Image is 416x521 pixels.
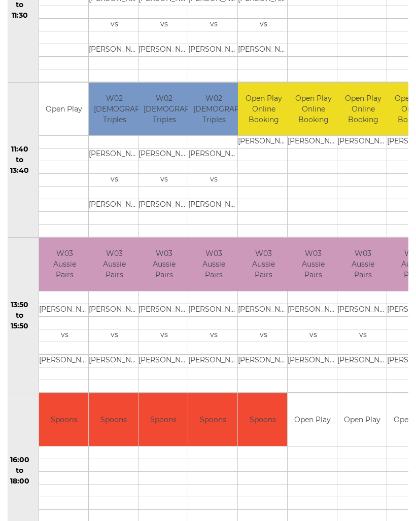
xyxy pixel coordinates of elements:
td: [PERSON_NAME] [89,44,140,56]
td: W02 [DEMOGRAPHIC_DATA] Triples [188,83,239,136]
td: vs [89,329,140,342]
td: W02 [DEMOGRAPHIC_DATA] Triples [138,83,190,136]
td: vs [188,329,239,342]
td: Spoons [138,393,188,446]
td: [PERSON_NAME] [89,199,140,212]
td: [PERSON_NAME] [337,304,389,316]
td: vs [238,18,289,31]
td: [PERSON_NAME] [288,136,339,148]
td: vs [39,329,90,342]
td: Open Play [39,83,88,136]
td: vs [238,329,289,342]
td: [PERSON_NAME] [288,304,339,316]
td: [PERSON_NAME] [288,354,339,367]
td: W03 Aussie Pairs [39,238,90,291]
td: Open Play [337,393,387,446]
td: [PERSON_NAME] [138,148,190,161]
td: W03 Aussie Pairs [89,238,140,291]
td: [PERSON_NAME] [188,304,239,316]
td: Spoons [238,393,287,446]
td: [PERSON_NAME] [188,354,239,367]
td: Spoons [89,393,138,446]
td: vs [138,174,190,187]
td: [PERSON_NAME] [138,354,190,367]
td: [PERSON_NAME] [188,148,239,161]
td: vs [188,174,239,187]
td: [PERSON_NAME] [337,136,389,148]
td: [PERSON_NAME] [238,136,289,148]
td: [PERSON_NAME] [89,354,140,367]
td: 13:50 to 15:50 [1,238,39,393]
td: Spoons [188,393,237,446]
td: [PERSON_NAME] [138,199,190,212]
td: vs [188,18,239,31]
td: W03 Aussie Pairs [188,238,239,291]
td: Open Play [288,393,337,446]
td: Open Play Online Booking [288,83,339,136]
td: Open Play Online Booking [337,83,389,136]
td: vs [89,18,140,31]
td: [PERSON_NAME] [238,304,289,316]
td: vs [288,329,339,342]
td: [PERSON_NAME] [138,304,190,316]
td: W03 Aussie Pairs [288,238,339,291]
td: vs [89,174,140,187]
td: [PERSON_NAME] [89,304,140,316]
td: W03 Aussie Pairs [138,238,190,291]
td: [PERSON_NAME] [188,199,239,212]
td: W03 Aussie Pairs [337,238,389,291]
td: [PERSON_NAME] [89,148,140,161]
td: [PERSON_NAME] [39,354,90,367]
td: W02 [DEMOGRAPHIC_DATA] Triples [89,83,140,136]
td: W03 Aussie Pairs [238,238,289,291]
td: vs [138,18,190,31]
td: vs [337,329,389,342]
td: 11:40 to 13:40 [1,82,39,238]
td: vs [138,329,190,342]
td: [PERSON_NAME] [188,44,239,56]
td: [PERSON_NAME] [138,44,190,56]
td: [PERSON_NAME] [39,304,90,316]
td: [PERSON_NAME] [238,354,289,367]
td: Open Play Online Booking [238,83,289,136]
td: [PERSON_NAME] [238,44,289,56]
td: [PERSON_NAME] [337,354,389,367]
td: Spoons [39,393,88,446]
